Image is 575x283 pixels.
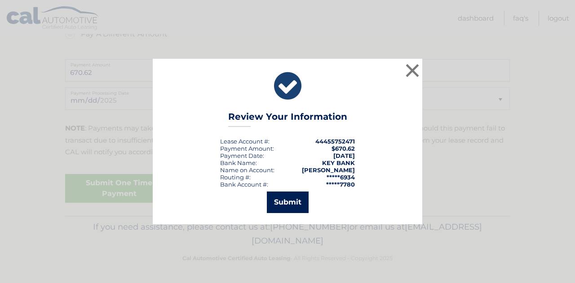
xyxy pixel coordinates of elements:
[267,192,309,213] button: Submit
[220,145,274,152] div: Payment Amount:
[220,152,263,159] span: Payment Date
[403,61,421,79] button: ×
[228,111,347,127] h3: Review Your Information
[332,145,355,152] span: $670.62
[220,152,264,159] div: :
[220,166,274,174] div: Name on Account:
[333,152,355,159] span: [DATE]
[220,159,257,166] div: Bank Name:
[315,138,355,145] strong: 44455752471
[220,181,268,188] div: Bank Account #:
[220,174,251,181] div: Routing #:
[220,138,270,145] div: Lease Account #:
[302,166,355,174] strong: [PERSON_NAME]
[322,159,355,166] strong: KEY BANK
